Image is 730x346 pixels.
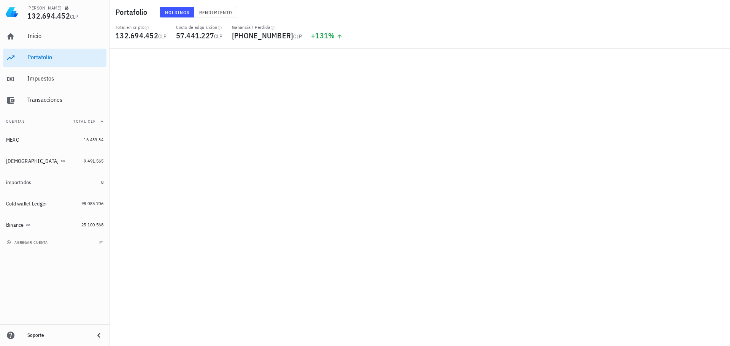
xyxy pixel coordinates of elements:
span: 25.100.568 [81,222,103,228]
a: Binance 25.100.568 [3,216,106,234]
span: agregar cuenta [8,240,48,245]
div: Costo de adquisición [176,24,223,30]
a: Impuestos [3,70,106,88]
button: agregar cuenta [5,239,51,246]
div: MEXC [6,137,19,143]
div: [DEMOGRAPHIC_DATA] [6,158,59,164]
div: importados [6,179,32,186]
span: 132.694.452 [116,30,158,41]
a: importados 0 [3,173,106,191]
h1: Portafolio [116,6,151,18]
div: Ganancia / Pérdida [232,24,302,30]
div: Impuestos [27,75,103,82]
button: Holdings [160,7,195,17]
span: CLP [214,33,223,40]
div: Portafolio [27,54,103,61]
a: [DEMOGRAPHIC_DATA] 9.491.565 [3,152,106,170]
span: Rendimiento [199,9,232,15]
span: 57.441.227 [176,30,214,41]
span: CLP [158,33,167,40]
div: Soporte [27,332,88,338]
span: 9.491.565 [84,158,103,164]
span: [PHONE_NUMBER] [232,30,294,41]
a: MEXC 16.439,34 [3,131,106,149]
img: LedgiFi [6,6,18,18]
span: CLP [70,13,79,20]
div: avatar [713,6,725,18]
a: Portafolio [3,49,106,67]
div: +131 [311,32,343,39]
button: CuentasTotal CLP [3,112,106,131]
a: Cold wallet Ledger 98.085.706 [3,194,106,213]
div: [PERSON_NAME] [27,5,61,11]
span: 98.085.706 [81,201,103,206]
div: Binance [6,222,24,228]
span: Total CLP [73,119,96,124]
a: Transacciones [3,91,106,109]
span: CLP [293,33,302,40]
span: Holdings [165,9,190,15]
button: Rendimiento [194,7,237,17]
span: 132.694.452 [27,11,70,21]
div: Total en cripto [116,24,167,30]
span: 16.439,34 [84,137,103,142]
div: Transacciones [27,96,103,103]
span: % [328,30,335,41]
span: 0 [101,179,103,185]
div: Inicio [27,32,103,39]
a: Inicio [3,27,106,46]
div: Cold wallet Ledger [6,201,48,207]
